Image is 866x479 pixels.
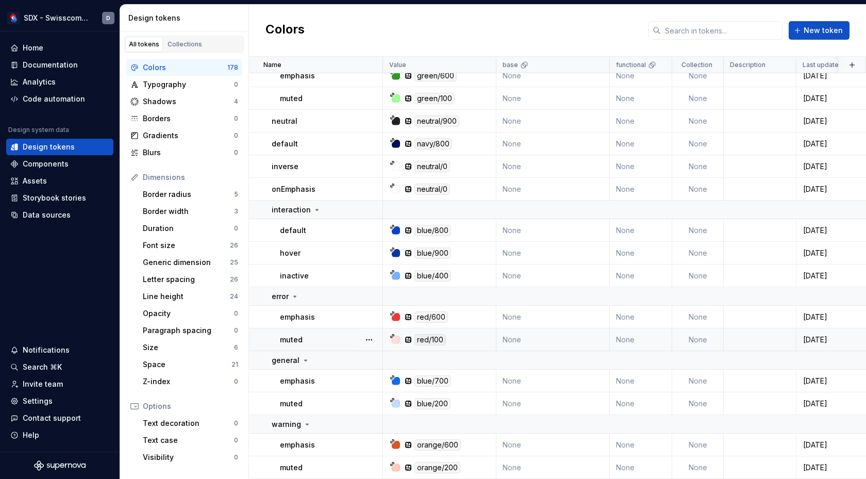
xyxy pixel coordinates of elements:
a: Letter spacing26 [139,271,242,288]
div: 5 [234,190,238,199]
button: SDX - Swisscom Digital ExperienceD [2,7,118,29]
div: 25 [230,258,238,267]
div: Typography [143,79,234,90]
div: Storybook stories [23,193,86,203]
a: Z-index0 [139,373,242,390]
p: muted [280,335,303,345]
p: emphasis [280,71,315,81]
td: None [496,110,610,133]
div: 26 [230,275,238,284]
a: Data sources [6,207,113,223]
p: Description [730,61,765,69]
a: Size6 [139,339,242,356]
div: navy/800 [414,138,452,150]
a: Analytics [6,74,113,90]
div: Options [143,401,238,411]
div: Font size [143,240,230,251]
a: Border radius5 [139,186,242,203]
td: None [496,306,610,328]
td: None [672,219,724,242]
div: Design tokens [128,13,244,23]
td: None [672,133,724,155]
div: Line height [143,291,230,302]
div: 0 [234,419,238,427]
div: neutral/0 [414,161,450,172]
div: 0 [234,309,238,318]
p: emphasis [280,440,315,450]
div: Gradients [143,130,234,141]
a: Assets [6,173,113,189]
td: None [672,328,724,351]
div: Z-index [143,376,234,387]
td: None [610,328,672,351]
div: blue/200 [414,398,451,409]
div: red/600 [414,311,448,323]
div: 3 [234,207,238,216]
div: Notifications [23,345,70,355]
a: Font size26 [139,237,242,254]
p: muted [280,93,303,104]
td: None [672,87,724,110]
td: None [672,392,724,415]
td: None [496,434,610,456]
td: None [610,87,672,110]
a: Visibility0 [139,449,242,466]
td: None [496,328,610,351]
div: green/600 [414,70,457,81]
div: Colors [143,62,227,73]
div: 0 [234,148,238,157]
div: 178 [227,63,238,72]
a: Typography0 [126,76,242,93]
p: onEmphasis [272,184,315,194]
td: None [610,456,672,479]
p: hover [280,248,301,258]
div: Paragraph spacing [143,325,234,336]
p: Collection [681,61,712,69]
td: None [610,178,672,201]
div: 0 [234,326,238,335]
div: neutral/900 [414,115,459,127]
div: Generic dimension [143,257,230,268]
div: orange/600 [414,439,461,451]
p: warning [272,419,301,430]
a: Duration0 [139,220,242,237]
td: None [672,456,724,479]
div: Design system data [8,126,69,134]
td: None [672,178,724,201]
div: Border radius [143,189,234,200]
td: None [672,242,724,265]
a: Storybook stories [6,190,113,206]
a: Text decoration0 [139,415,242,432]
div: 0 [234,80,238,89]
div: neutral/0 [414,184,450,195]
a: Gradients0 [126,127,242,144]
div: Collections [168,40,202,48]
div: 0 [234,453,238,461]
td: None [610,133,672,155]
a: Settings [6,393,113,409]
div: 6 [234,343,238,352]
div: Invite team [23,379,63,389]
td: None [610,110,672,133]
button: Help [6,427,113,443]
div: Contact support [23,413,81,423]
a: Border width3 [139,203,242,220]
a: Shadows4 [126,93,242,110]
div: 0 [234,377,238,386]
a: Space21 [139,356,242,373]
td: None [496,178,610,201]
td: None [672,110,724,133]
div: Assets [23,176,47,186]
svg: Supernova Logo [34,460,86,471]
td: None [672,306,724,328]
td: None [496,392,610,415]
div: Opacity [143,308,234,319]
td: None [610,306,672,328]
p: emphasis [280,376,315,386]
a: Code automation [6,91,113,107]
a: Blurs0 [126,144,242,161]
div: Visibility [143,452,234,463]
td: None [610,219,672,242]
a: Components [6,156,113,172]
div: Size [143,342,234,353]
